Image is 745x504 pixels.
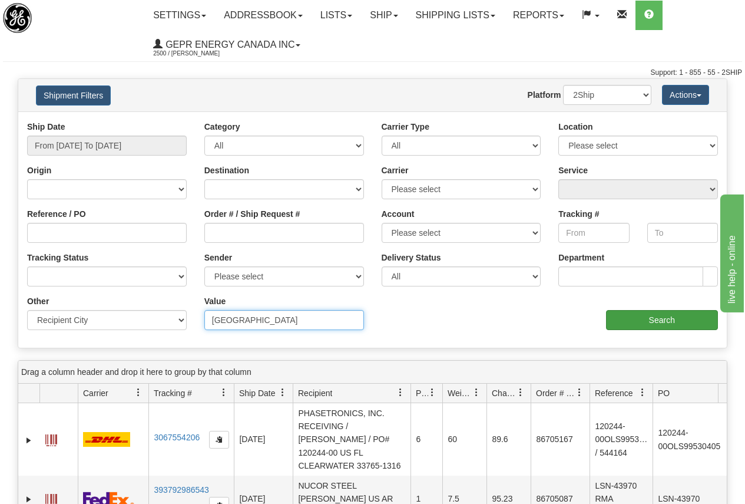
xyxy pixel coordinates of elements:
label: Destination [204,164,249,176]
th: Press ctrl + space to group [78,384,148,403]
label: Carrier Type [382,121,429,133]
span: Packages [416,387,428,399]
a: Carrier filter column settings [128,383,148,403]
input: Search [606,310,718,330]
a: Reports [504,1,573,30]
a: Weight filter column settings [466,383,486,403]
th: Press ctrl + space to group [531,384,590,403]
img: 7 - DHL_Worldwide [83,432,130,447]
th: Press ctrl + space to group [590,384,653,403]
span: Charge [492,387,516,399]
a: 3067554206 [154,433,200,442]
th: Press ctrl + space to group [293,384,410,403]
a: Tracking # filter column settings [214,383,234,403]
td: 86705167 [531,403,590,476]
th: Press ctrl + space to group [234,384,293,403]
span: GEPR Energy Canada Inc [163,39,294,50]
label: Delivery Status [382,252,441,263]
span: Order # / Ship Request # [536,387,575,399]
button: Actions [662,85,709,105]
th: Press ctrl + space to group [486,384,531,403]
input: From [558,223,629,243]
label: Reference / PO [27,208,86,220]
button: Copy to clipboard [209,431,229,449]
span: Tracking # [154,387,192,399]
label: Other [27,295,49,307]
th: Press ctrl + space to group [148,384,234,403]
div: grid grouping header [18,361,727,384]
td: PHASETRONICS, INC. RECEIVING / [PERSON_NAME] / PO# 120244-00 US FL CLEARWATER 33765-1316 [293,403,410,476]
label: Service [558,164,588,176]
span: Ship Date [239,387,275,399]
label: Value [204,295,226,307]
label: Order # / Ship Request # [204,208,300,220]
td: [DATE] [234,403,293,476]
span: Recipient [298,387,332,399]
a: Order # / Ship Request # filter column settings [569,383,590,403]
a: Charge filter column settings [511,383,531,403]
label: Location [558,121,592,133]
a: Addressbook [215,1,312,30]
a: Shipping lists [407,1,504,30]
th: Press ctrl + space to group [653,384,731,403]
img: logo2500.jpg [3,3,32,33]
a: GEPR Energy Canada Inc 2500 / [PERSON_NAME] [144,30,309,60]
a: PO filter column settings [711,383,731,403]
a: Reference filter column settings [633,383,653,403]
div: live help - online [9,7,109,21]
label: Account [382,208,415,220]
td: 89.6 [486,403,531,476]
span: Carrier [83,387,108,399]
label: Category [204,121,240,133]
a: Settings [144,1,215,30]
label: Sender [204,252,232,263]
span: Reference [595,387,633,399]
span: PO [658,387,670,399]
td: 6 [410,403,442,476]
a: Ship [361,1,406,30]
th: Press ctrl + space to group [39,384,78,403]
a: Lists [312,1,361,30]
button: Shipment Filters [36,85,111,106]
a: Expand [23,434,35,446]
input: To [647,223,718,243]
label: Platform [528,89,561,101]
label: Carrier [382,164,409,176]
label: Department [558,252,604,263]
iframe: chat widget [718,192,744,312]
a: Label [45,429,57,448]
div: Support: 1 - 855 - 55 - 2SHIP [3,68,742,78]
a: 393792986543 [154,485,208,495]
label: Tracking # [558,208,599,220]
label: Ship Date [27,121,65,133]
a: Packages filter column settings [422,383,442,403]
span: Weight [448,387,472,399]
a: Recipient filter column settings [390,383,410,403]
label: Tracking Status [27,252,88,263]
span: 2500 / [PERSON_NAME] [153,48,241,60]
td: 120244-00OLS99530405 / 544164 [590,403,653,476]
th: Press ctrl + space to group [410,384,442,403]
a: Ship Date filter column settings [273,383,293,403]
label: Origin [27,164,51,176]
td: 120244-00OLS99530405 [653,403,731,476]
th: Press ctrl + space to group [442,384,486,403]
td: 60 [442,403,486,476]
